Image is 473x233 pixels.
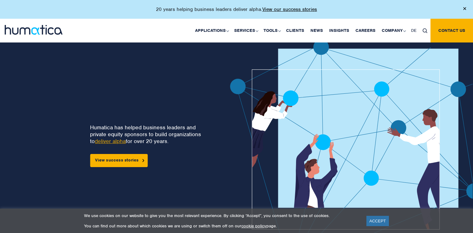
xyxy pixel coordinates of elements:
a: Contact us [430,19,473,42]
a: ACCEPT [366,216,389,226]
a: cookie policy [241,223,266,229]
a: View our success stories [262,6,317,12]
p: We use cookies on our website to give you the most relevant experience. By clicking “Accept”, you... [84,213,359,218]
img: search_icon [423,28,427,33]
a: News [307,19,326,42]
span: DE [411,28,416,33]
p: Humatica has helped business leaders and private equity sponsors to build organizations to for ov... [90,124,204,145]
a: Insights [326,19,352,42]
a: deliver alpha [95,138,126,145]
a: Company [379,19,408,42]
img: arrowicon [142,159,144,162]
a: Careers [352,19,379,42]
p: You can find out more about which cookies we are using or switch them off on our page. [84,223,359,229]
a: Services [231,19,260,42]
a: Clients [283,19,307,42]
a: DE [408,19,420,42]
a: Tools [260,19,283,42]
a: Applications [192,19,231,42]
img: logo [5,25,63,35]
p: 20 years helping business leaders deliver alpha. [156,6,317,12]
a: View success stories [90,154,148,167]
